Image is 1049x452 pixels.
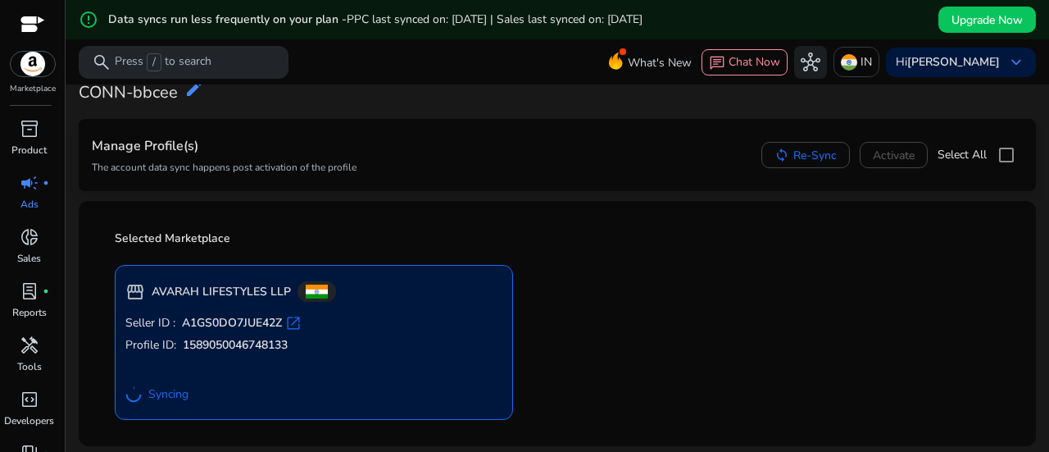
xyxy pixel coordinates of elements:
[12,305,47,320] p: Reports
[347,11,643,27] span: PPC last synced on: [DATE] | Sales last synced on: [DATE]
[938,147,987,163] span: Select All
[20,119,39,139] span: inventory_2
[4,413,54,428] p: Developers
[11,52,55,76] img: amazon.svg
[841,54,857,71] img: in.svg
[285,315,302,331] span: open_in_new
[801,53,820,72] span: hub
[702,49,788,75] button: chatChat Now
[152,284,291,300] b: AVARAH LIFESTYLES LLP
[10,83,56,95] p: Marketplace
[92,139,356,154] h4: Manage Profile(s)
[147,53,161,71] span: /
[17,251,41,266] p: Sales
[951,11,1023,29] span: Upgrade Now
[861,48,872,76] p: IN
[20,197,39,212] p: Ads
[108,13,643,27] h5: Data syncs run less frequently on your plan -
[20,390,39,409] span: code_blocks
[182,315,282,331] b: A1GS0DO7JUE42Z
[729,54,780,70] span: Chat Now
[1006,53,1026,72] span: keyboard_arrow_down
[761,142,850,168] button: Re-Sync
[184,79,204,98] mat-icon: edit
[115,53,211,71] p: Press to search
[43,180,49,186] span: fiber_manual_record
[20,173,39,193] span: campaign
[20,281,39,301] span: lab_profile
[115,231,1010,247] p: Selected Marketplace
[79,10,98,30] mat-icon: error_outline
[896,57,1000,68] p: Hi
[774,148,789,162] mat-icon: sync
[148,386,188,403] span: Syncing
[628,48,692,77] span: What's New
[907,54,1000,70] b: [PERSON_NAME]
[938,7,1036,33] button: Upgrade Now
[20,336,39,355] span: handyman
[11,143,47,158] p: Product
[43,288,49,294] span: fiber_manual_record
[125,337,176,354] span: Profile ID:
[20,227,39,247] span: donut_small
[125,315,175,331] span: Seller ID :
[793,147,837,164] span: Re-Sync
[92,161,356,174] p: The account data sync happens post activation of the profile
[79,83,178,103] h3: CONN-bbcee
[125,282,145,302] span: storefront
[183,337,288,354] b: 1589050046748133
[17,359,42,374] p: Tools
[92,53,111,72] span: search
[709,55,725,71] span: chat
[794,46,827,79] button: hub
